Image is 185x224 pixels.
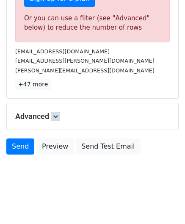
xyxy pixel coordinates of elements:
[15,48,110,55] small: [EMAIL_ADDRESS][DOMAIN_NAME]
[76,138,140,155] a: Send Test Email
[15,112,170,121] h5: Advanced
[36,138,74,155] a: Preview
[15,58,155,64] small: [EMAIL_ADDRESS][PERSON_NAME][DOMAIN_NAME]
[15,67,155,74] small: [PERSON_NAME][EMAIL_ADDRESS][DOMAIN_NAME]
[6,138,34,155] a: Send
[15,79,51,90] a: +47 more
[24,14,161,33] div: Or you can use a filter (see "Advanced" below) to reduce the number of rows
[143,183,185,224] iframe: Chat Widget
